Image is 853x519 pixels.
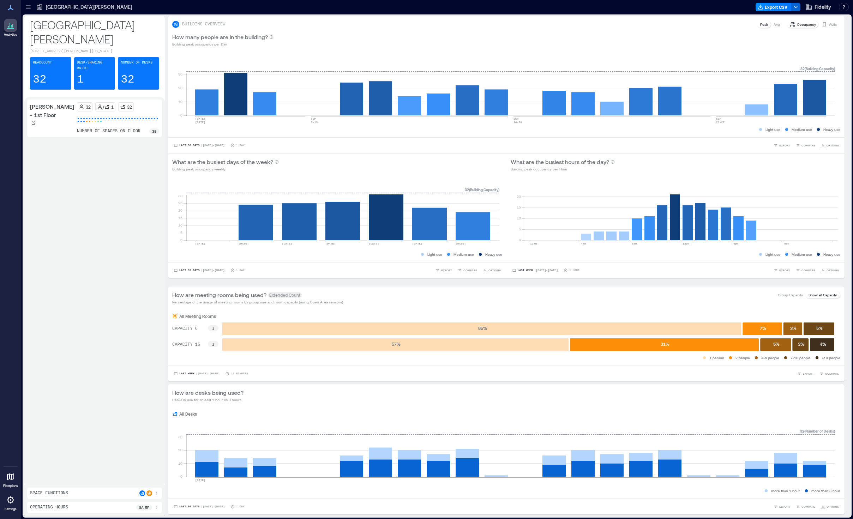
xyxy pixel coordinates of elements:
[195,121,205,124] text: [DATE]
[794,503,817,510] button: COMPARE
[236,505,245,509] p: 1 Day
[829,22,837,27] p: Visits
[178,201,182,205] tspan: 25
[791,355,811,361] p: 7-10 people
[798,342,804,346] text: 3 %
[178,216,182,220] tspan: 15
[412,242,422,245] text: [DATE]
[195,117,205,120] text: [DATE]
[823,252,840,257] p: Heavy use
[518,238,521,242] tspan: 0
[172,388,244,397] p: How are desks being used?
[819,267,840,274] button: OPTIONS
[803,372,814,376] span: EXPORT
[178,193,182,198] tspan: 30
[33,60,52,66] p: Headcount
[172,41,274,47] p: Building peak occupancy per Day
[86,104,91,110] p: 32
[801,505,815,509] span: COMPARE
[236,143,245,147] p: 1 Day
[511,158,609,166] p: What are the busiest hours of the day?
[794,142,817,149] button: COMPARE
[5,507,17,511] p: Settings
[716,117,721,120] text: SEP
[369,242,379,245] text: [DATE]
[179,411,197,417] p: All Desks
[796,370,815,377] button: EXPORT
[178,72,182,76] tspan: 30
[825,372,839,376] span: COMPARE
[172,397,244,403] p: Desks in use for at least 1 hour vs 3 hours
[434,267,453,274] button: EXPORT
[2,491,19,513] a: Settings
[516,216,521,220] tspan: 10
[772,142,792,149] button: EXPORT
[632,242,637,245] text: 8am
[178,448,182,452] tspan: 20
[172,291,266,299] p: How are meeting rooms being used?
[661,342,669,346] text: 31 %
[236,268,245,272] p: 1 Day
[178,435,182,439] tspan: 30
[453,252,474,257] p: Medium use
[581,242,586,245] text: 4am
[801,268,815,272] span: COMPARE
[513,117,519,120] text: SEP
[152,128,156,134] p: 38
[511,166,615,172] p: Building peak occupancy per Hour
[816,326,823,331] text: 5 %
[195,242,205,245] text: [DATE]
[282,242,292,245] text: [DATE]
[823,127,840,132] p: Heavy use
[231,372,248,376] p: 15 minutes
[760,22,768,27] p: Peak
[172,142,226,149] button: Last 90 Days |[DATE]-[DATE]
[818,370,840,377] button: COMPARE
[182,22,225,27] p: BUILDING OVERVIEW
[4,32,17,37] p: Analytics
[488,268,501,272] span: OPTIONS
[311,117,316,120] text: SEP
[516,205,521,209] tspan: 15
[709,355,724,361] p: 1 person
[511,267,559,274] button: Last Week |[DATE]-[DATE]
[2,17,19,39] a: Analytics
[103,104,104,110] p: /
[530,242,537,245] text: 12am
[820,342,826,346] text: 4 %
[268,292,302,298] span: Extended Count
[456,242,466,245] text: [DATE]
[819,142,840,149] button: OPTIONS
[772,267,792,274] button: EXPORT
[516,194,521,198] tspan: 20
[178,86,182,90] tspan: 20
[827,505,839,509] span: OPTIONS
[803,1,833,13] button: Fidelity
[792,127,812,132] p: Medium use
[30,102,74,119] p: [PERSON_NAME] - 1st Floor
[180,474,182,478] tspan: 0
[178,99,182,104] tspan: 10
[239,242,249,245] text: [DATE]
[779,505,790,509] span: EXPORT
[172,158,273,166] p: What are the busiest days of the week?
[772,503,792,510] button: EXPORT
[773,342,780,346] text: 5 %
[518,227,521,231] tspan: 5
[822,355,840,361] p: >10 people
[683,242,689,245] text: 12pm
[77,73,84,87] p: 1
[765,127,780,132] p: Light use
[761,355,779,361] p: 4-6 people
[478,326,487,331] text: 85 %
[172,166,279,172] p: Building peak occupancy weekly
[441,268,452,272] span: EXPORT
[77,60,113,71] p: Desk-sharing ratio
[172,299,343,305] p: Percentage of the usage of meeting rooms by group size and room capacity (using Open Area sensors)
[811,488,840,494] p: more than 3 hour
[172,370,221,377] button: Last Week |[DATE]-[DATE]
[792,252,812,257] p: Medium use
[172,267,226,274] button: Last 90 Days |[DATE]-[DATE]
[127,104,132,110] p: 32
[481,267,502,274] button: OPTIONS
